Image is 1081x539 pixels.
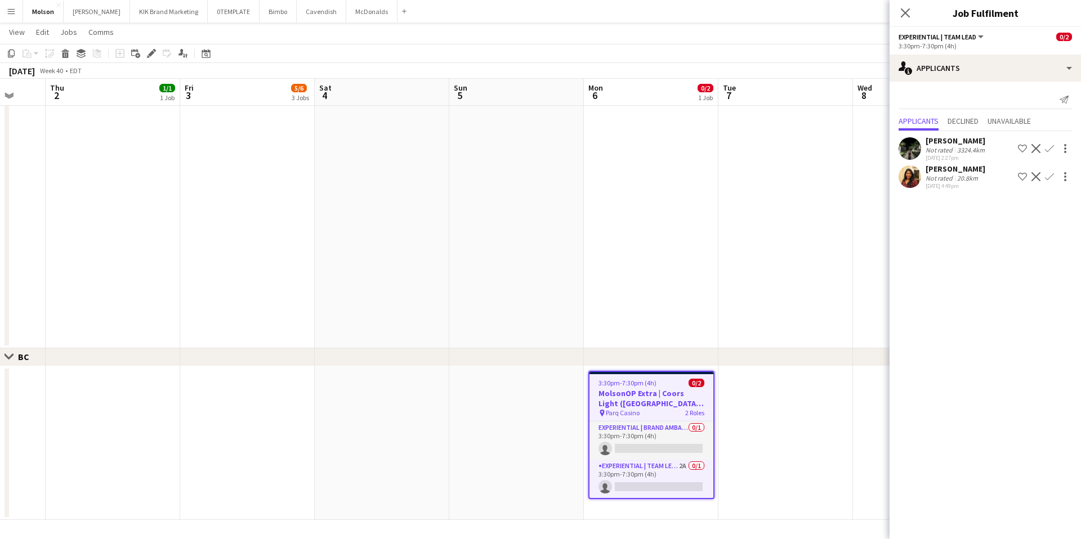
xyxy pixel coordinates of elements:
span: Sat [319,83,332,93]
span: 6 [587,89,603,102]
span: Edit [36,27,49,37]
button: KIK Brand Marketing [130,1,208,23]
span: 2 [48,89,64,102]
span: Experiential | Team Lead [899,33,976,41]
span: 7 [721,89,736,102]
div: 1 Job [160,93,175,102]
button: 0TEMPLATE [208,1,260,23]
app-job-card: 3:30pm-7:30pm (4h)0/2MolsonOP Extra | Coors Light ([GEOGRAPHIC_DATA], [GEOGRAPHIC_DATA]) Parq Cas... [588,371,714,499]
button: Experiential | Team Lead [899,33,985,41]
div: Not rated [926,146,955,154]
span: Unavailable [988,117,1031,125]
span: Applicants [899,117,939,125]
span: 5 [452,89,467,102]
span: 3 [183,89,194,102]
span: 1/1 [159,84,175,92]
div: [DATE] 2:27pm [926,154,987,161]
h3: MolsonOP Extra | Coors Light ([GEOGRAPHIC_DATA], [GEOGRAPHIC_DATA]) [589,388,713,408]
button: Molson [23,1,64,23]
div: 3324.4km [955,146,987,154]
span: View [9,27,25,37]
div: Applicants [890,55,1081,82]
div: 1 Job [698,93,713,102]
button: McDonalds [346,1,397,23]
a: Comms [84,25,118,39]
a: View [5,25,29,39]
div: [DATE] 4:49pm [926,182,985,190]
span: 0/2 [1056,33,1072,41]
div: BC [18,351,38,362]
div: 3 Jobs [292,93,309,102]
span: Mon [588,83,603,93]
div: [DATE] [9,65,35,77]
span: 2 Roles [685,408,704,417]
div: [PERSON_NAME] [926,136,987,146]
span: 5/6 [291,84,307,92]
div: 3:30pm-7:30pm (4h) [899,42,1072,50]
a: Edit [32,25,53,39]
span: 8 [856,89,872,102]
span: 0/2 [698,84,713,92]
button: Cavendish [297,1,346,23]
span: 3:30pm-7:30pm (4h) [598,379,656,387]
span: Parq Casino [606,408,640,417]
span: 4 [318,89,332,102]
div: [PERSON_NAME] [926,164,985,174]
app-card-role: Experiential | Team Lead2A0/13:30pm-7:30pm (4h) [589,460,713,498]
span: Sun [454,83,467,93]
span: Comms [88,27,114,37]
h3: Job Fulfilment [890,6,1081,20]
div: EDT [70,66,82,75]
span: Tue [723,83,736,93]
span: 0/2 [689,379,704,387]
span: Week 40 [37,66,65,75]
a: Jobs [56,25,82,39]
span: Thu [50,83,64,93]
button: [PERSON_NAME] [64,1,130,23]
div: 20.8km [955,174,980,182]
div: Not rated [926,174,955,182]
button: Bimbo [260,1,297,23]
span: Jobs [60,27,77,37]
span: Declined [948,117,979,125]
span: Wed [857,83,872,93]
app-card-role: Experiential | Brand Ambassador0/13:30pm-7:30pm (4h) [589,421,713,460]
span: Fri [185,83,194,93]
